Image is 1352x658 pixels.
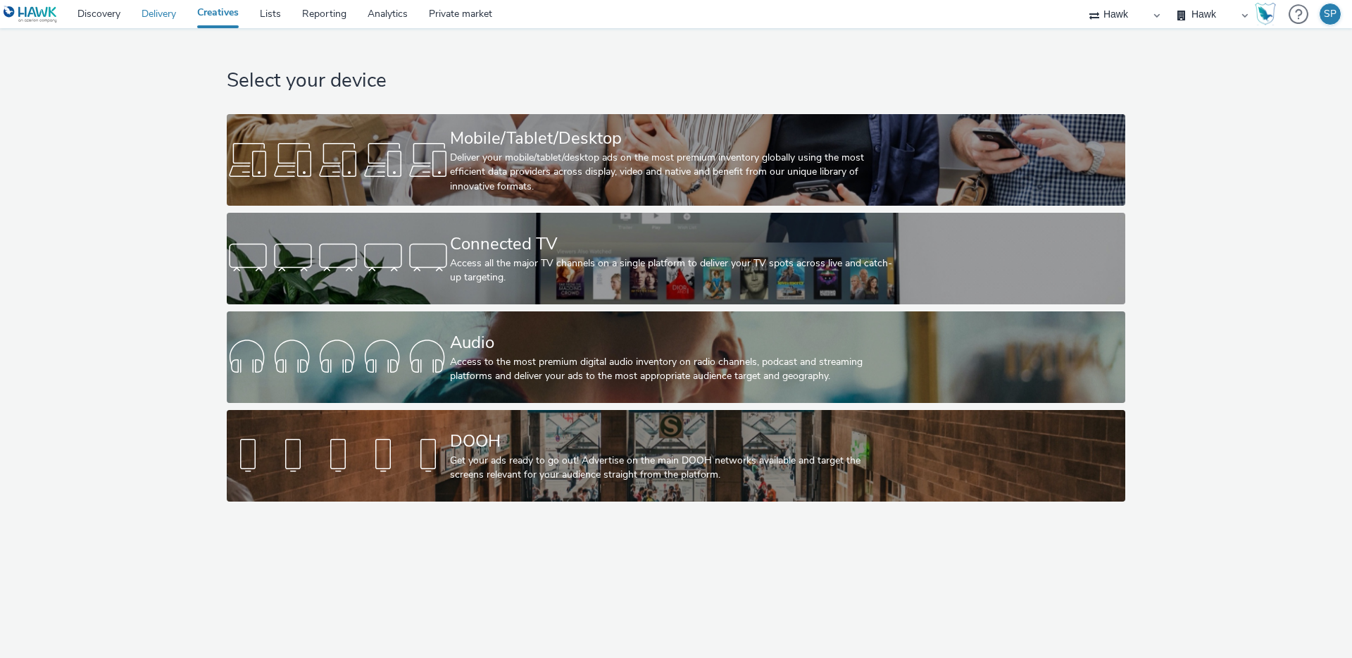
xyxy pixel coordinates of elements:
[227,311,1125,403] a: AudioAccess to the most premium digital audio inventory on radio channels, podcast and streaming ...
[450,126,896,151] div: Mobile/Tablet/Desktop
[227,410,1125,502] a: DOOHGet your ads ready to go out! Advertise on the main DOOH networks available and target the sc...
[450,454,896,483] div: Get your ads ready to go out! Advertise on the main DOOH networks available and target the screen...
[1324,4,1337,25] div: SP
[227,68,1125,94] h1: Select your device
[1255,3,1276,25] img: Hawk Academy
[4,6,58,23] img: undefined Logo
[450,232,896,256] div: Connected TV
[1255,3,1282,25] a: Hawk Academy
[450,429,896,454] div: DOOH
[450,355,896,384] div: Access to the most premium digital audio inventory on radio channels, podcast and streaming platf...
[450,256,896,285] div: Access all the major TV channels on a single platform to deliver your TV spots across live and ca...
[450,151,896,194] div: Deliver your mobile/tablet/desktop ads on the most premium inventory globally using the most effi...
[450,330,896,355] div: Audio
[227,213,1125,304] a: Connected TVAccess all the major TV channels on a single platform to deliver your TV spots across...
[227,114,1125,206] a: Mobile/Tablet/DesktopDeliver your mobile/tablet/desktop ads on the most premium inventory globall...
